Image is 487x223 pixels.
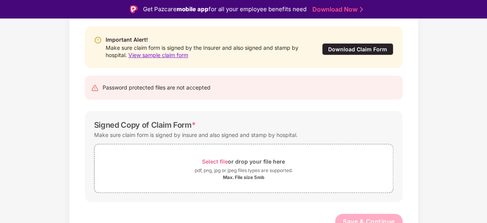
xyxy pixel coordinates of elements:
[94,150,393,187] span: Select fileor drop your file herepdf, png, jpg or jpeg files types are supported.Max. File size 5mb
[128,52,188,58] span: View sample claim form
[223,174,265,181] div: Max. File size 5mb
[103,83,211,92] div: Password protected files are not accepted
[94,36,102,44] img: svg+xml;base64,PHN2ZyBpZD0iV2FybmluZ18tXzIweDIwIiBkYXRhLW5hbWU9Ildhcm5pbmcgLSAyMHgyMCIgeG1sbnM9Im...
[202,156,285,167] div: or drop your file here
[177,5,209,13] strong: mobile app
[202,158,228,165] span: Select file
[322,43,393,55] div: Download Claim Form
[91,84,99,92] img: svg+xml;base64,PHN2ZyB4bWxucz0iaHR0cDovL3d3dy53My5vcmcvMjAwMC9zdmciIHdpZHRoPSIyNCIgaGVpZ2h0PSIyNC...
[94,130,298,140] div: Make sure claim form is signed by insure and also signed and stamp by hospital.
[360,5,363,14] img: Stroke
[130,5,138,13] img: Logo
[106,35,306,44] div: Important Alert!
[143,5,307,14] div: Get Pazcare for all your employee benefits need
[106,44,306,59] div: Make sure claim form is signed by the Insurer and also signed and stamp by hospital.
[195,167,293,174] div: pdf, png, jpg or jpeg files types are supported.
[94,120,196,130] div: Signed Copy of Claim Form
[312,5,361,14] a: Download Now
